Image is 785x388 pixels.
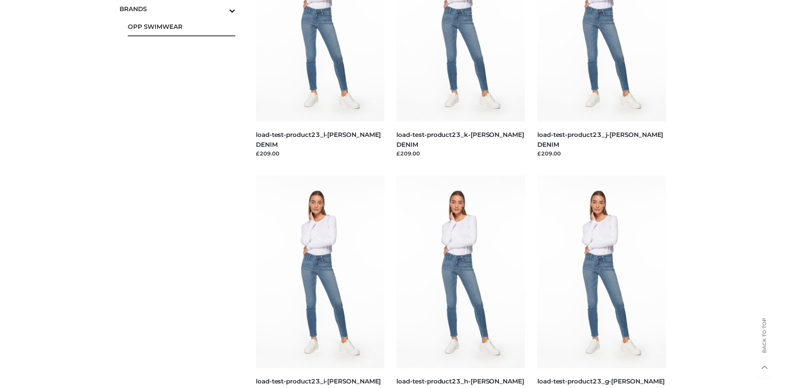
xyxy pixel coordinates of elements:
span: BRANDS [120,4,236,14]
a: load-test-product23_l-[PERSON_NAME] DENIM [256,131,381,148]
div: £209.00 [256,149,384,158]
a: OPP SWIMWEAR [128,18,236,35]
div: £209.00 [537,149,666,158]
span: OPP SWIMWEAR [128,22,236,31]
a: load-test-product23_j-[PERSON_NAME] DENIM [537,131,663,148]
span: Back to top [754,332,775,353]
div: £209.00 [396,149,525,158]
a: load-test-product23_k-[PERSON_NAME] DENIM [396,131,524,148]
